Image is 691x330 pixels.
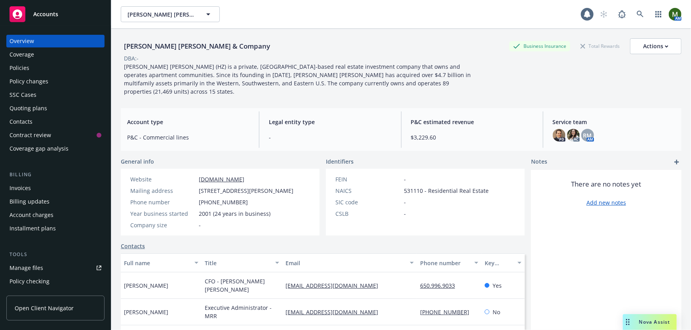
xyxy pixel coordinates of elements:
[669,8,681,21] img: photo
[643,39,668,54] div: Actions
[10,142,69,155] div: Coverage gap analysis
[583,131,592,140] span: RM
[623,314,633,330] div: Drag to move
[10,289,60,301] div: Manage exposures
[121,41,273,51] div: [PERSON_NAME] [PERSON_NAME] & Company
[335,175,401,183] div: FEIN
[404,175,406,183] span: -
[286,259,405,267] div: Email
[205,277,279,294] span: CFO - [PERSON_NAME] [PERSON_NAME]
[404,209,406,218] span: -
[6,262,105,274] a: Manage files
[199,221,201,229] span: -
[404,187,489,195] span: 531110 - Residential Real Estate
[10,35,34,47] div: Overview
[404,198,406,206] span: -
[10,275,49,288] div: Policy checking
[493,308,500,316] span: No
[127,118,249,126] span: Account type
[6,195,105,208] a: Billing updates
[121,242,145,250] a: Contacts
[6,142,105,155] a: Coverage gap analysis
[130,175,196,183] div: Website
[482,253,525,272] button: Key contact
[6,75,105,88] a: Policy changes
[6,62,105,74] a: Policies
[335,209,401,218] div: CSLB
[286,282,385,289] a: [EMAIL_ADDRESS][DOMAIN_NAME]
[6,275,105,288] a: Policy checking
[10,89,36,101] div: SSC Cases
[6,209,105,221] a: Account charges
[10,62,29,74] div: Policies
[6,89,105,101] a: SSC Cases
[269,118,391,126] span: Legal entity type
[269,133,391,141] span: -
[10,102,47,115] div: Quoting plans
[420,259,470,267] div: Phone number
[199,198,248,206] span: [PHONE_NUMBER]
[6,3,105,25] a: Accounts
[6,251,105,258] div: Tools
[485,259,513,267] div: Key contact
[130,198,196,206] div: Phone number
[6,289,105,301] span: Manage exposures
[121,253,202,272] button: Full name
[531,157,547,167] span: Notes
[553,129,565,141] img: photo
[417,253,482,272] button: Phone number
[130,221,196,229] div: Company size
[205,304,279,320] span: Executive Administrator - MRR
[411,118,533,126] span: P&C estimated revenue
[326,157,354,166] span: Identifiers
[630,38,681,54] button: Actions
[199,209,270,218] span: 2001 (24 years in business)
[567,129,580,141] img: photo
[121,157,154,166] span: General info
[6,171,105,179] div: Billing
[15,304,74,312] span: Open Client Navigator
[10,195,49,208] div: Billing updates
[632,6,648,22] a: Search
[282,253,417,272] button: Email
[639,319,670,325] span: Nova Assist
[577,41,624,51] div: Total Rewards
[596,6,612,22] a: Start snowing
[10,222,56,235] div: Installment plans
[586,198,626,207] a: Add new notes
[121,6,220,22] button: [PERSON_NAME] [PERSON_NAME] & Company
[6,35,105,47] a: Overview
[10,115,32,128] div: Contacts
[420,308,476,316] a: [PHONE_NUMBER]
[6,102,105,115] a: Quoting plans
[623,314,677,330] button: Nova Assist
[33,11,58,17] span: Accounts
[411,133,533,141] span: $3,229.60
[130,187,196,195] div: Mailing address
[335,198,401,206] div: SIC code
[10,262,43,274] div: Manage files
[335,187,401,195] div: NAICS
[124,281,168,290] span: [PERSON_NAME]
[672,157,681,167] a: add
[6,182,105,194] a: Invoices
[571,179,642,189] span: There are no notes yet
[6,129,105,141] a: Contract review
[10,129,51,141] div: Contract review
[651,6,666,22] a: Switch app
[124,63,472,95] span: [PERSON_NAME] [PERSON_NAME] (HZ) is a private, [GEOGRAPHIC_DATA]-based real estate investment com...
[124,308,168,316] span: [PERSON_NAME]
[128,10,196,19] span: [PERSON_NAME] [PERSON_NAME] & Company
[420,282,461,289] a: 650.996.9033
[10,48,34,61] div: Coverage
[124,259,190,267] div: Full name
[6,48,105,61] a: Coverage
[10,75,48,88] div: Policy changes
[553,118,675,126] span: Service team
[493,281,502,290] span: Yes
[509,41,570,51] div: Business Insurance
[199,175,244,183] a: [DOMAIN_NAME]
[10,209,53,221] div: Account charges
[6,115,105,128] a: Contacts
[127,133,249,141] span: P&C - Commercial lines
